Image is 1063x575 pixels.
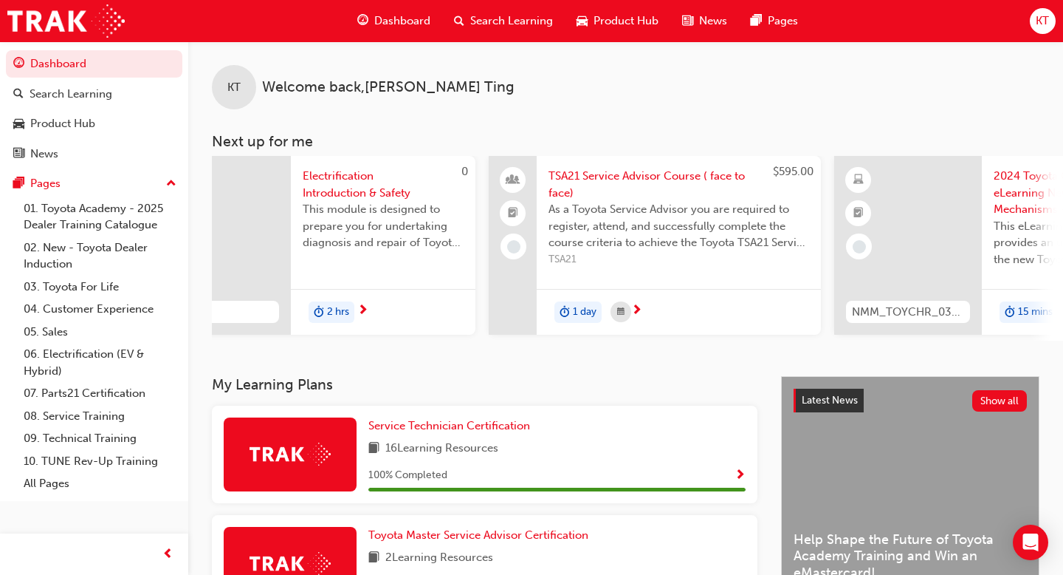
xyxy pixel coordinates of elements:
[385,549,493,568] span: 2 Learning Resources
[577,12,588,30] span: car-icon
[6,170,182,197] button: Pages
[18,343,182,382] a: 06. Electrification (EV & Hybrid)
[6,110,182,137] a: Product Hub
[507,240,520,254] span: learningRecordVerb_NONE-icon
[18,197,182,237] a: 01. Toyota Academy - 2025 Dealer Training Catalogue
[13,58,24,71] span: guage-icon
[6,140,182,168] a: News
[18,382,182,405] a: 07. Parts21 Certification
[357,12,368,30] span: guage-icon
[18,321,182,344] a: 05. Sales
[442,6,565,36] a: search-iconSearch Learning
[548,168,809,201] span: TSA21 Service Advisor Course ( face to face)
[18,427,182,450] a: 09. Technical Training
[853,240,866,254] span: learningRecordVerb_NONE-icon
[470,13,553,30] span: Search Learning
[368,527,594,544] a: Toyota Master Service Advisor Certification
[18,405,182,428] a: 08. Service Training
[972,390,1028,412] button: Show all
[143,156,475,335] a: 0T21-FOD_HVIS_PREREQElectrification Introduction & SafetyThis module is designed to prepare you f...
[188,133,1063,150] h3: Next up for me
[368,528,588,542] span: Toyota Master Service Advisor Certification
[802,394,858,406] span: Latest News
[548,201,809,251] span: As a Toyota Service Advisor you are required to register, attend, and successfully complete the c...
[368,418,536,435] a: Service Technician Certification
[13,177,24,191] span: pages-icon
[853,171,864,190] span: learningResourceType_ELEARNING-icon
[250,443,331,466] img: Trak
[461,165,468,178] span: 0
[345,6,442,36] a: guage-iconDashboard
[1018,304,1053,321] span: 15 mins
[18,450,182,473] a: 10. TUNE Rev-Up Training
[166,174,176,194] span: up-icon
[751,12,762,30] span: pages-icon
[368,467,447,484] span: 100 % Completed
[508,204,518,223] span: booktick-icon
[314,303,324,322] span: duration-icon
[1036,13,1049,30] span: KT
[368,549,379,568] span: book-icon
[18,237,182,276] a: 02. New - Toyota Dealer Induction
[13,88,24,101] span: search-icon
[1030,8,1056,34] button: KT
[227,79,241,96] span: KT
[368,440,379,458] span: book-icon
[13,118,24,131] span: car-icon
[565,6,670,36] a: car-iconProduct Hub
[162,545,173,564] span: prev-icon
[735,469,746,483] span: Show Progress
[6,50,182,78] a: Dashboard
[18,472,182,495] a: All Pages
[853,204,864,223] span: booktick-icon
[368,419,530,432] span: Service Technician Certification
[739,6,810,36] a: pages-iconPages
[773,165,813,178] span: $595.00
[548,251,809,268] span: TSA21
[357,304,368,318] span: next-icon
[385,440,498,458] span: 16 Learning Resources
[6,47,182,170] button: DashboardSearch LearningProduct HubNews
[573,304,596,321] span: 1 day
[6,81,182,108] a: Search Learning
[1013,525,1048,560] div: Open Intercom Messenger
[13,148,24,161] span: news-icon
[560,303,570,322] span: duration-icon
[489,156,821,335] a: $595.00TSA21 Service Advisor Course ( face to face)As a Toyota Service Advisor you are required t...
[1005,303,1015,322] span: duration-icon
[18,276,182,299] a: 03. Toyota For Life
[768,13,798,30] span: Pages
[18,298,182,321] a: 04. Customer Experience
[303,168,464,201] span: Electrification Introduction & Safety
[212,376,757,393] h3: My Learning Plans
[30,175,61,192] div: Pages
[617,303,625,321] span: calendar-icon
[682,12,693,30] span: news-icon
[161,304,273,321] span: T21-FOD_HVIS_PREREQ
[374,13,430,30] span: Dashboard
[852,304,964,321] span: NMM_TOYCHR_032024_MODULE_1
[735,466,746,485] button: Show Progress
[7,4,125,38] img: Trak
[250,552,331,575] img: Trak
[30,86,112,103] div: Search Learning
[594,13,658,30] span: Product Hub
[30,115,95,132] div: Product Hub
[631,304,642,318] span: next-icon
[303,201,464,251] span: This module is designed to prepare you for undertaking diagnosis and repair of Toyota & Lexus Ele...
[699,13,727,30] span: News
[670,6,739,36] a: news-iconNews
[30,146,58,163] div: News
[508,171,518,190] span: people-icon
[794,389,1027,412] a: Latest NewsShow all
[327,304,349,321] span: 2 hrs
[454,12,464,30] span: search-icon
[262,79,515,96] span: Welcome back , [PERSON_NAME] Ting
